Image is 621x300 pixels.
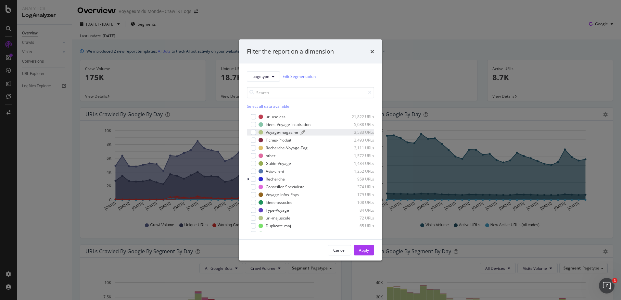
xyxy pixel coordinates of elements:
[342,122,374,127] div: 5,088 URLs
[342,184,374,190] div: 374 URLs
[266,153,275,158] div: other
[342,215,374,221] div: 72 URLs
[266,145,308,151] div: Recherche-Voyage-Tag
[266,215,290,221] div: url-majuscule
[266,161,291,166] div: Guide-Voyage
[354,245,374,255] button: Apply
[370,47,374,56] div: times
[266,114,285,119] div: url-useless
[266,192,299,197] div: Voyage-Infos-Pays
[333,247,346,253] div: Cancel
[266,207,289,213] div: Type-Voyage
[342,137,374,143] div: 2,493 URLs
[266,176,285,182] div: Recherche
[342,169,374,174] div: 1,252 URLs
[266,184,305,190] div: Conseiller-Specialiste
[266,169,284,174] div: Avis-client
[359,247,369,253] div: Apply
[342,207,374,213] div: 84 URLs
[266,223,291,229] div: Duplicate-maj
[342,130,374,135] div: 3,583 URLs
[342,176,374,182] div: 959 URLs
[342,145,374,151] div: 2,111 URLs
[247,47,334,56] div: Filter the report on a dimension
[247,71,280,81] button: pagetype
[328,245,351,255] button: Cancel
[342,223,374,229] div: 65 URLs
[283,73,316,80] a: Edit Segmentation
[266,231,279,236] div: Circuits
[252,74,269,79] span: pagetype
[266,122,310,127] div: Idees-Voyage-inspiration
[342,114,374,119] div: 21,822 URLs
[342,153,374,158] div: 1,572 URLs
[612,278,617,283] span: 1
[247,103,374,109] div: Select all data available
[266,200,292,205] div: Idees-associes
[239,40,382,261] div: modal
[342,200,374,205] div: 108 URLs
[342,192,374,197] div: 179 URLs
[266,137,291,143] div: Fiches-Produit
[342,161,374,166] div: 1,484 URLs
[599,278,615,294] iframe: Intercom live chat
[266,130,298,135] div: Voyage-magazine
[247,87,374,98] input: Search
[342,231,374,236] div: 52 URLs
